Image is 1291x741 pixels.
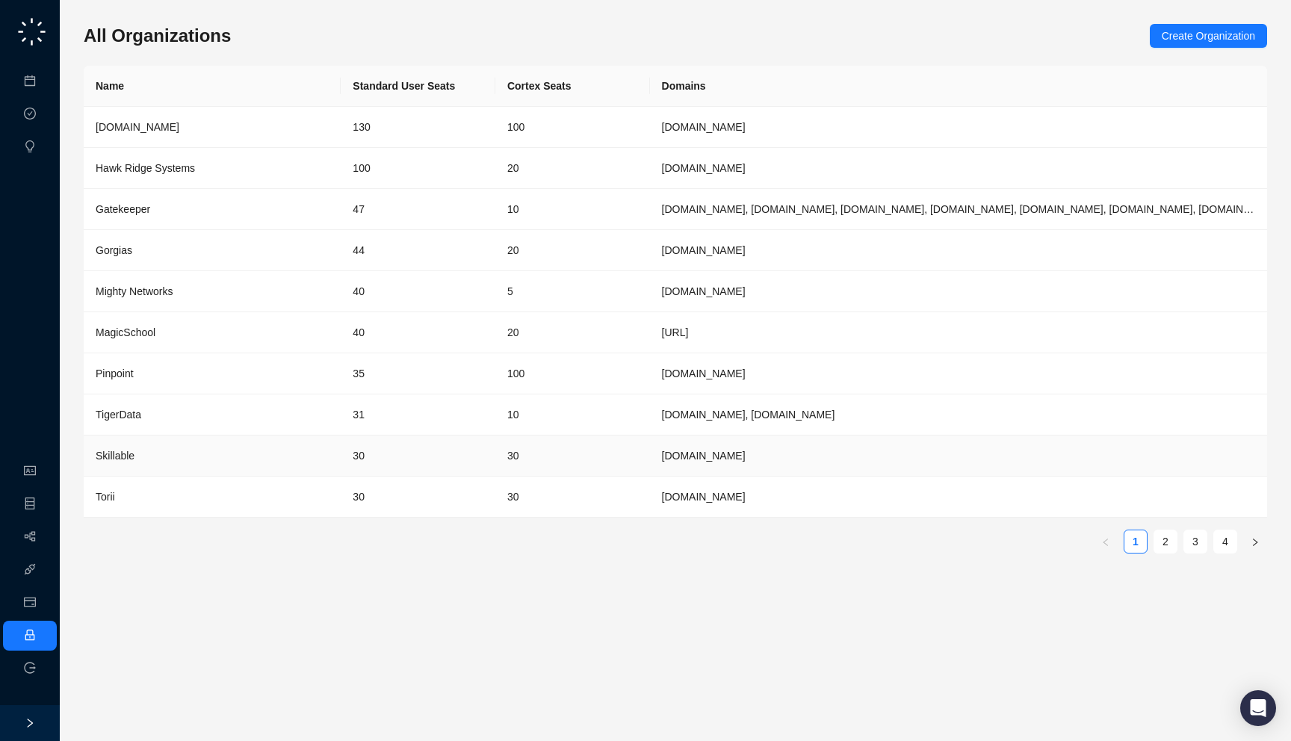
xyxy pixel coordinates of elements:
td: 47 [341,189,495,230]
span: Pinpoint [96,368,134,379]
td: 40 [341,312,495,353]
td: 30 [341,477,495,518]
td: 30 [495,435,650,477]
a: 4 [1214,530,1236,553]
span: Gorgias [96,244,132,256]
td: toriihq.com [650,477,1267,518]
span: left [1101,538,1110,547]
td: 44 [341,230,495,271]
td: hawkridgesys.com [650,148,1267,189]
td: gatekeeperhq.com, gatekeeperhq.io, gatekeeper.io, gatekeepervclm.com, gatekeeperhq.co, trygatekee... [650,189,1267,230]
td: 30 [341,435,495,477]
td: mightynetworks.com [650,271,1267,312]
td: gorgias.com [650,230,1267,271]
li: 1 [1124,530,1148,554]
span: Hawk Ridge Systems [96,162,195,174]
td: 35 [341,353,495,394]
td: 100 [495,353,650,394]
span: Create Organization [1162,28,1255,44]
div: Open Intercom Messenger [1240,690,1276,726]
td: skillable.com [650,435,1267,477]
span: Torii [96,491,115,503]
th: Name [84,66,341,107]
td: 100 [495,107,650,148]
td: synthesia.io [650,107,1267,148]
button: left [1094,530,1118,554]
a: 3 [1184,530,1207,553]
span: [DOMAIN_NAME] [96,121,179,133]
th: Cortex Seats [495,66,650,107]
td: pinpointhq.com [650,353,1267,394]
img: logo-small-C4UdH2pc.png [15,15,49,49]
td: 100 [341,148,495,189]
li: 4 [1213,530,1237,554]
span: right [1251,538,1260,547]
button: Create Organization [1150,24,1267,48]
span: right [25,718,35,728]
button: right [1243,530,1267,554]
span: MagicSchool [96,326,155,338]
li: 3 [1183,530,1207,554]
td: 20 [495,312,650,353]
h3: All Organizations [84,24,231,48]
td: 5 [495,271,650,312]
span: logout [24,662,36,674]
li: 2 [1154,530,1177,554]
a: 2 [1154,530,1177,553]
td: 10 [495,394,650,435]
th: Domains [650,66,1267,107]
td: magicschool.ai [650,312,1267,353]
a: 1 [1124,530,1147,553]
span: Mighty Networks [96,285,173,297]
td: 20 [495,148,650,189]
td: 40 [341,271,495,312]
td: 130 [341,107,495,148]
li: Next Page [1243,530,1267,554]
span: TigerData [96,409,141,421]
td: 31 [341,394,495,435]
td: 10 [495,189,650,230]
span: Skillable [96,450,134,462]
th: Standard User Seats [341,66,495,107]
td: 20 [495,230,650,271]
li: Previous Page [1094,530,1118,554]
span: Gatekeeper [96,203,150,215]
td: 30 [495,477,650,518]
td: timescale.com, tigerdata.com [650,394,1267,435]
